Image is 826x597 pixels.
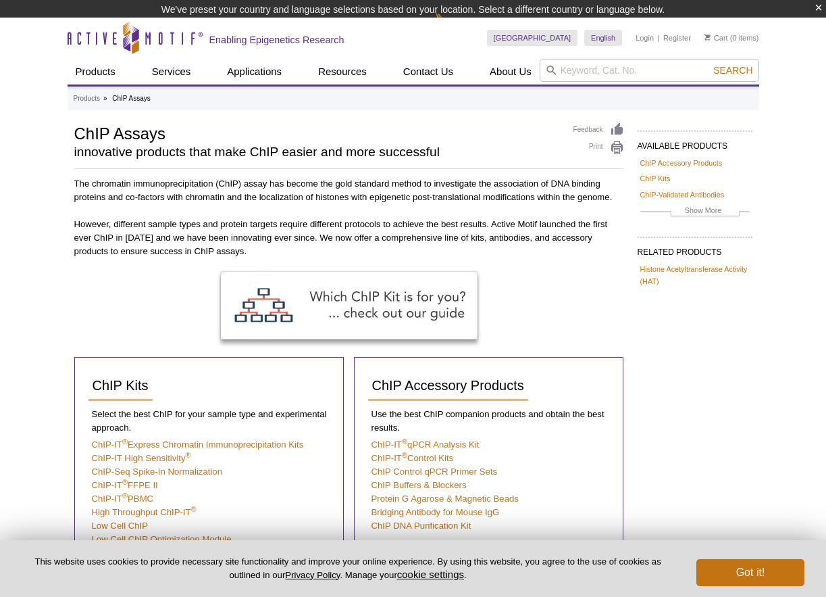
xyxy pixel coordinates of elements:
a: Contact Us [395,59,461,85]
a: ChIP-IT High Sensitivity® [92,453,191,463]
a: Resources [310,59,375,85]
img: Your Cart [704,34,711,41]
a: ChIP-IT®qPCR Analysis Kit [371,439,480,450]
a: Low Cell ChIP Optimization Module [92,534,232,544]
a: ChIP-IT®PBMC [92,494,154,504]
li: ChIP Assays [112,95,151,102]
sup: ® [122,477,128,485]
a: High Throughput ChIP-IT® [92,507,197,517]
a: Register [663,33,691,43]
img: Change Here [435,10,471,42]
p: However, different sample types and protein targets require different protocols to achieve the be... [74,218,624,258]
p: The chromatin immunoprecipitation (ChIP) assay has become the gold standard method to investigate... [74,177,624,204]
span: ChIP Kits [93,378,149,393]
a: ChIP Control qPCR Primer Sets [371,467,498,477]
img: ChIP Kit Selection Guide [221,272,477,339]
sup: ® [122,491,128,499]
a: Show More [640,204,750,220]
a: Low Cell ChIP [92,521,149,531]
a: ChIP Accessory Products [368,371,528,401]
a: ChIP-IT®Control Kits [371,453,454,463]
li: (0 items) [704,30,759,46]
a: Feedback [573,122,624,137]
p: Select the best ChIP for your sample type and experimental approach. [88,408,330,435]
span: ChIP Accessory Products [372,378,524,393]
h1: ChIP Assays [74,122,560,143]
sup: ® [191,504,197,512]
li: | [658,30,660,46]
sup: ® [186,450,191,458]
a: ChIP-Seq Spike-In Normalization [92,467,223,477]
a: Bridging Antibody for Mouse IgG [371,507,500,517]
a: [GEOGRAPHIC_DATA] [487,30,578,46]
a: ChIP Kits [88,371,153,401]
a: ChIP-IT®Express Chromatin Immunoprecipitation Kits [92,439,304,450]
a: Privacy Policy [285,570,340,580]
h2: Enabling Epigenetics Research [209,34,344,46]
a: Login [636,33,654,43]
a: Products [68,59,124,85]
p: Use the best ChIP companion products and obtain the best results. [368,408,609,435]
p: This website uses cookies to provide necessary site functionality and improve your online experie... [22,556,674,581]
a: ChIP Buffers & Blockers [371,480,467,490]
button: cookie settings [397,569,464,580]
a: Applications [219,59,290,85]
h2: RELATED PRODUCTS [638,237,752,261]
a: Protein G Agarose & Magnetic Beads [371,494,519,504]
input: Keyword, Cat. No. [540,59,759,82]
a: Products [74,93,100,105]
sup: ® [402,450,407,458]
span: Search [713,65,752,76]
button: Search [709,64,756,76]
h2: AVAILABLE PRODUCTS [638,130,752,155]
a: About Us [482,59,540,85]
button: Got it! [696,559,804,586]
a: ChIP Accessory Products [640,157,723,169]
a: ChIP Kits [640,172,671,185]
a: ChIP-IT®FFPE II [92,480,158,490]
a: Services [144,59,199,85]
a: ChIP DNA Purification Kit [371,521,471,531]
li: » [103,95,107,102]
a: English [584,30,622,46]
a: ChIP-Validated Antibodies [640,189,725,201]
sup: ® [402,437,407,445]
a: Histone Acetyltransferase Activity (HAT) [640,263,750,287]
a: Print [573,141,624,156]
sup: ® [122,437,128,445]
h2: innovative products that make ChIP easier and more successful [74,146,560,158]
a: Cart [704,33,728,43]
